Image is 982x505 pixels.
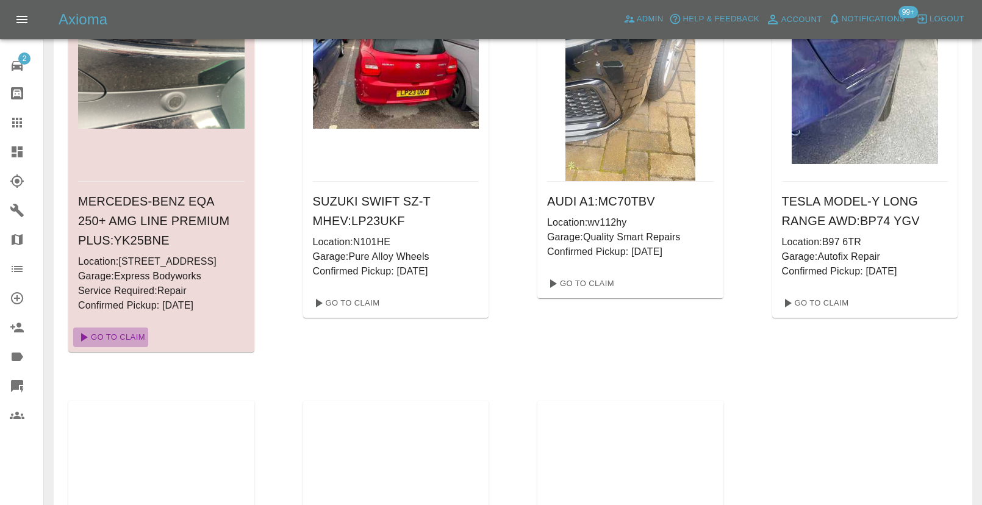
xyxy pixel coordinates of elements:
a: Go To Claim [542,274,617,293]
a: Go To Claim [777,293,852,313]
h6: MERCEDES-BENZ EQA 250+ AMG LINE PREMIUM PLUS : YK25BNE [78,192,245,250]
h6: AUDI A1 : MC70TBV [547,192,714,211]
a: Account [762,10,825,29]
p: Confirmed Pickup: [DATE] [78,298,245,313]
span: Logout [930,12,964,26]
span: 2 [18,52,30,65]
button: Notifications [825,10,908,29]
h6: TESLA MODEL-Y LONG RANGE AWD : BP74 YGV [782,192,948,231]
p: Garage: Express Bodyworks [78,269,245,284]
a: Go To Claim [73,328,148,347]
p: Confirmed Pickup: [DATE] [547,245,714,259]
h5: Axioma [59,10,107,29]
p: Location: B97 6TR [782,235,948,249]
p: Garage: Quality Smart Repairs [547,230,714,245]
span: 99+ [898,6,918,18]
p: Location: N101HE [313,235,479,249]
span: Account [781,13,822,27]
p: Location: [STREET_ADDRESS] [78,254,245,269]
p: Location: wv112hy [547,215,714,230]
span: Help & Feedback [683,12,759,26]
p: Confirmed Pickup: [DATE] [782,264,948,279]
h6: SUZUKI SWIFT SZ-T MHEV : LP23UKF [313,192,479,231]
p: Service Required: Repair [78,284,245,298]
span: Notifications [842,12,905,26]
p: Garage: Autofix Repair [782,249,948,264]
button: Help & Feedback [666,10,762,29]
p: Garage: Pure Alloy Wheels [313,249,479,264]
a: Admin [620,10,667,29]
a: Go To Claim [308,293,383,313]
button: Logout [913,10,967,29]
p: Confirmed Pickup: [DATE] [313,264,479,279]
span: Admin [637,12,664,26]
button: Open drawer [7,5,37,34]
